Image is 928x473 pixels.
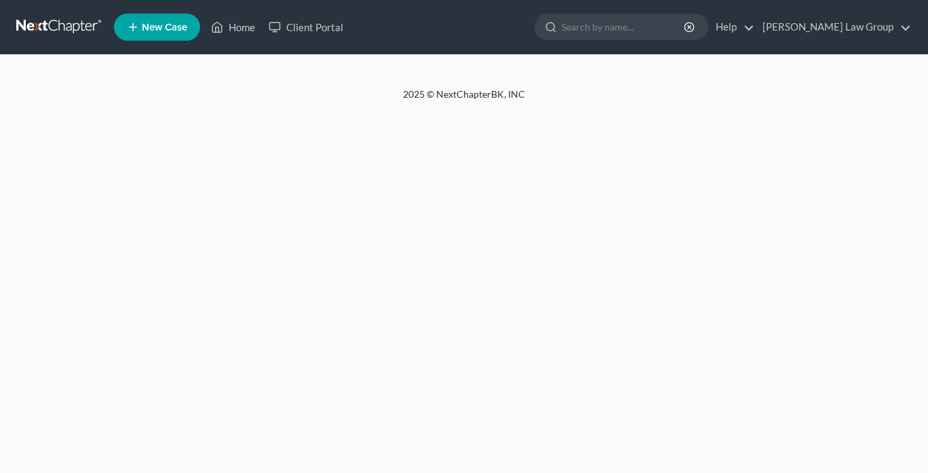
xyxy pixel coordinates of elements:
input: Search by name... [562,14,686,39]
a: [PERSON_NAME] Law Group [756,15,911,39]
a: Help [709,15,754,39]
span: New Case [142,22,187,33]
a: Home [204,15,262,39]
div: 2025 © NextChapterBK, INC [77,88,851,112]
a: Client Portal [262,15,350,39]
